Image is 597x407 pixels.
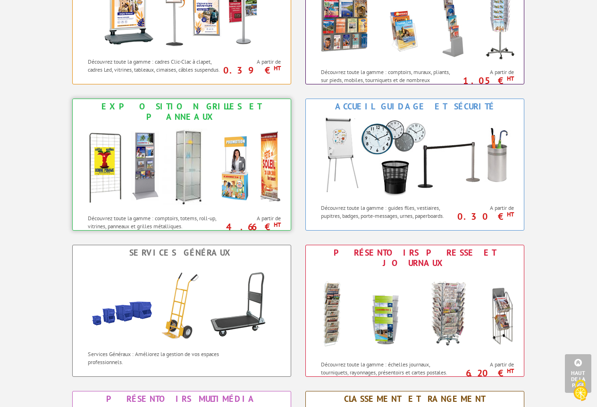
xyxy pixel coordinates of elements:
[78,125,286,209] img: Exposition Grilles et Panneaux
[308,248,521,268] div: Présentoirs Presse et Journaux
[274,64,281,72] sup: HT
[311,114,519,199] img: Accueil Guidage et Sécurité
[565,354,591,393] a: Haut de la page
[88,350,222,366] p: Services Généraux : Améliorez la gestion de vos espaces professionnels.
[305,99,524,231] a: Accueil Guidage et Sécurité Accueil Guidage et Sécurité Découvrez toute la gamme : guides files, ...
[454,370,514,376] p: 6.20 €
[72,99,291,231] a: Exposition Grilles et Panneaux Exposition Grilles et Panneaux Découvrez toute la gamme : comptoir...
[454,78,514,83] p: 1.05 €
[454,214,514,219] p: 0.30 €
[564,375,597,407] button: Cookies (fenêtre modale)
[220,67,281,73] p: 0.39 €
[321,360,455,376] p: Découvrez toute la gamme : échelles journaux, tourniquets, rayonnages, présentoirs et cartes post...
[458,361,514,368] span: A partir de
[507,367,514,375] sup: HT
[311,271,519,356] img: Présentoirs Presse et Journaux
[88,214,222,230] p: Découvrez toute la gamme : comptoirs, totems, roll-up, vitrines, panneaux et grilles métalliques.
[458,68,514,76] span: A partir de
[78,260,286,345] img: Services Généraux
[220,224,281,230] p: 4.66 €
[507,75,514,83] sup: HT
[225,58,281,66] span: A partir de
[458,204,514,212] span: A partir de
[569,379,592,402] img: Cookies (fenêtre modale)
[75,248,288,258] div: Services Généraux
[507,210,514,218] sup: HT
[88,58,222,74] p: Découvrez toute la gamme : cadres Clic-Clac à clapet, cadres Led, vitrines, tableaux, cimaises, c...
[75,394,288,404] div: Présentoirs Multimédia
[308,394,521,404] div: Classement et Rangement
[305,245,524,377] a: Présentoirs Presse et Journaux Présentoirs Presse et Journaux Découvrez toute la gamme : échelles...
[274,221,281,229] sup: HT
[308,101,521,112] div: Accueil Guidage et Sécurité
[225,215,281,222] span: A partir de
[72,245,291,377] a: Services Généraux Services Généraux Services Généraux : Améliorez la gestion de vos espaces profe...
[75,101,288,122] div: Exposition Grilles et Panneaux
[321,68,455,92] p: Découvrez toute la gamme : comptoirs, muraux, pliants, sur pieds, mobiles, tourniquets et de nomb...
[321,204,455,220] p: Découvrez toute la gamme : guides files, vestiaires, pupitres, badges, porte-messages, urnes, pap...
